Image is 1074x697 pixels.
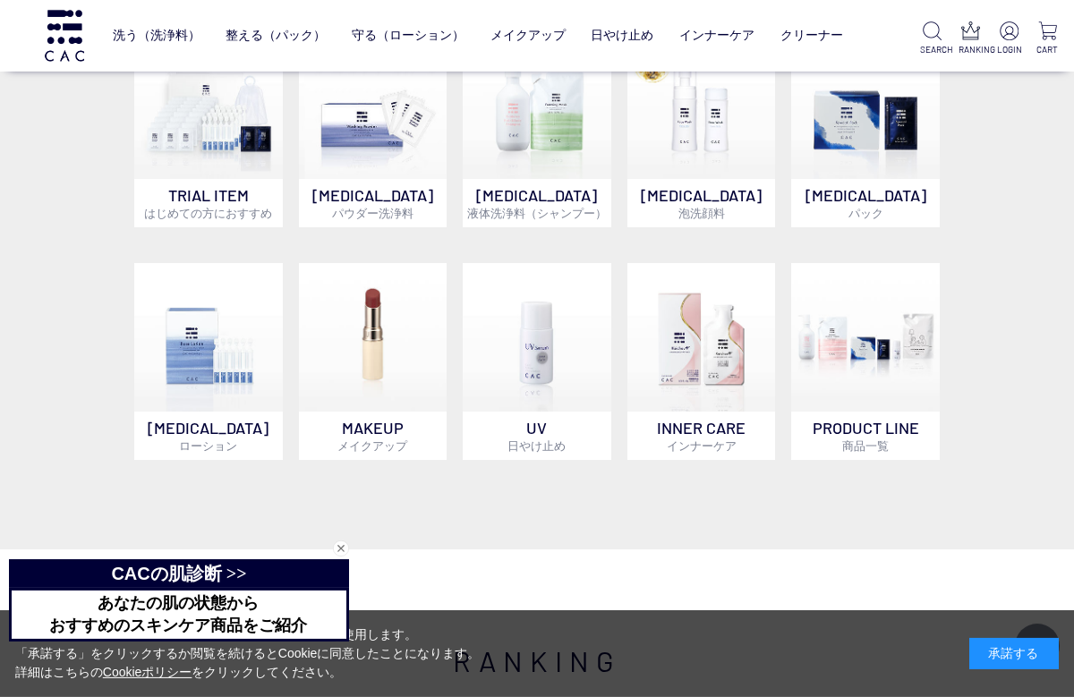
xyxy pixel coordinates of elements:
span: メイクアップ [337,438,407,453]
a: SEARCH [920,21,944,56]
a: 守る（ローション） [352,14,465,56]
span: 商品一覧 [842,438,889,453]
span: 液体洗浄料（シャンプー） [467,206,607,220]
span: はじめての方におすすめ [144,206,272,220]
img: インナーケア [627,263,776,412]
a: CART [1036,21,1060,56]
a: クリーナー [780,14,843,56]
a: トライアルセット TRIAL ITEMはじめての方におすすめ [134,31,283,228]
p: UV [463,412,611,460]
span: 日やけ止め [507,438,566,453]
div: 当サイトでは、お客様へのサービス向上のためにCookieを使用します。 「承諾する」をクリックするか閲覧を続けるとCookieに同意したことになります。 詳細はこちらの をクリックしてください。 [15,625,481,682]
p: TRIAL ITEM [134,179,283,227]
p: [MEDICAL_DATA] [791,179,940,227]
a: メイクアップ [490,14,566,56]
span: インナーケア [667,438,737,453]
div: 承諾する [969,638,1059,669]
p: RANKING [959,43,983,56]
a: 整える（パック） [226,14,326,56]
a: 洗う（洗浄料） [113,14,200,56]
a: Cookieポリシー [103,665,192,679]
img: logo [42,10,87,61]
p: [MEDICAL_DATA] [463,179,611,227]
a: インナーケア [679,14,754,56]
p: LOGIN [997,43,1021,56]
a: PRODUCT LINE商品一覧 [791,263,940,460]
span: ローション [179,438,237,453]
a: [MEDICAL_DATA]パウダー洗浄料 [299,31,447,228]
p: MAKEUP [299,412,447,460]
a: 泡洗顔料 [MEDICAL_DATA]泡洗顔料 [627,31,776,228]
a: [MEDICAL_DATA]ローション [134,263,283,460]
a: UV日やけ止め [463,263,611,460]
p: SEARCH [920,43,944,56]
a: MAKEUPメイクアップ [299,263,447,460]
a: RANKING [959,21,983,56]
p: [MEDICAL_DATA] [134,412,283,460]
img: 泡洗顔料 [627,31,776,180]
p: INNER CARE [627,412,776,460]
span: パウダー洗浄料 [332,206,413,220]
p: PRODUCT LINE [791,412,940,460]
a: 日やけ止め [591,14,653,56]
span: 泡洗顔料 [678,206,725,220]
p: [MEDICAL_DATA] [627,179,776,227]
p: CART [1036,43,1060,56]
a: [MEDICAL_DATA]パック [791,31,940,228]
span: パック [848,206,883,220]
a: LOGIN [997,21,1021,56]
a: インナーケア INNER CAREインナーケア [627,263,776,460]
img: トライアルセット [134,31,283,180]
a: [MEDICAL_DATA]液体洗浄料（シャンプー） [463,31,611,228]
p: [MEDICAL_DATA] [299,179,447,227]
